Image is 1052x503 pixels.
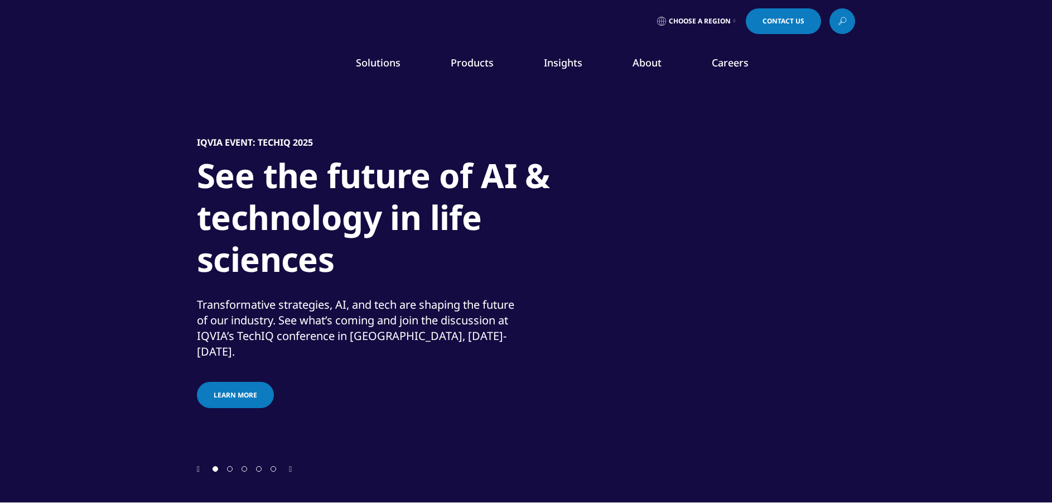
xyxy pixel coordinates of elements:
h1: See the future of AI & technology in life sciences​ [197,155,615,287]
div: Next slide [289,463,292,474]
h5: IQVIA Event: TechIQ 2025​ [197,137,313,148]
div: Previous slide [197,463,200,474]
span: Go to slide 1 [213,466,218,472]
span: Learn more [214,390,257,400]
div: 1 / 5 [197,84,855,463]
span: Go to slide 2 [227,466,233,472]
span: Go to slide 5 [271,466,276,472]
a: Learn more [197,382,274,408]
a: About [633,56,662,69]
a: Contact Us [746,8,821,34]
a: Insights [544,56,582,69]
span: Contact Us [763,18,804,25]
span: Go to slide 4 [256,466,262,472]
a: Solutions [356,56,400,69]
span: Choose a Region [669,17,731,26]
a: Products [451,56,494,69]
span: Go to slide 3 [242,466,247,472]
a: Careers [712,56,749,69]
nav: Primary [291,39,855,92]
div: Transformative strategies, AI, and tech are shaping the future of our industry. See what’s coming... [197,297,523,360]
